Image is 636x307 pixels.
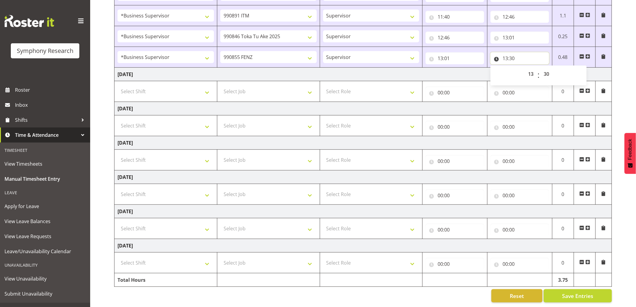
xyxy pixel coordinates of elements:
input: Click to select... [426,11,484,23]
input: Click to select... [426,155,484,167]
input: Click to select... [491,121,549,133]
td: 0 [552,218,574,239]
td: 0.48 [552,47,574,68]
span: View Timesheets [5,159,86,168]
td: [DATE] [115,102,612,115]
input: Click to select... [491,32,549,44]
td: 0 [552,81,574,102]
a: View Leave Requests [2,229,89,244]
td: [DATE] [115,205,612,218]
td: [DATE] [115,239,612,253]
td: 0.25 [552,26,574,47]
a: View Leave Balances [2,214,89,229]
div: Leave [2,186,89,199]
span: Submit Unavailability [5,289,86,298]
div: Unavailability [2,259,89,271]
td: 0 [552,115,574,136]
input: Click to select... [491,11,549,23]
img: Rosterit website logo [5,15,54,27]
a: Leave/Unavailability Calendar [2,244,89,259]
a: Submit Unavailability [2,286,89,301]
input: Click to select... [491,155,549,167]
a: Manual Timesheet Entry [2,171,89,186]
div: Timesheet [2,144,89,156]
input: Click to select... [426,189,484,201]
td: [DATE] [115,170,612,184]
input: Click to select... [426,32,484,44]
td: [DATE] [115,68,612,81]
a: View Timesheets [2,156,89,171]
button: Feedback - Show survey [625,133,636,174]
span: Reset [510,292,524,300]
td: Total Hours [115,273,217,287]
span: View Leave Requests [5,232,86,241]
input: Click to select... [426,121,484,133]
input: Click to select... [426,52,484,64]
button: Save Entries [544,289,612,302]
span: Apply for Leave [5,202,86,211]
td: [DATE] [115,136,612,150]
input: Click to select... [426,224,484,236]
span: Inbox [15,100,87,109]
span: View Unavailability [5,274,86,283]
td: 3.75 [552,273,574,287]
span: View Leave Balances [5,217,86,226]
td: 0 [552,184,574,205]
span: Leave/Unavailability Calendar [5,247,86,256]
input: Click to select... [491,224,549,236]
span: Time & Attendance [15,130,78,140]
span: Roster [15,85,87,94]
div: Symphony Research [17,46,73,55]
button: Reset [491,289,543,302]
td: 0 [552,150,574,170]
span: Save Entries [562,292,593,300]
span: Manual Timesheet Entry [5,174,86,183]
a: View Unavailability [2,271,89,286]
input: Click to select... [426,258,484,270]
input: Click to select... [426,87,484,99]
span: Shifts [15,115,78,124]
input: Click to select... [491,52,549,64]
td: 1.1 [552,5,574,26]
a: Apply for Leave [2,199,89,214]
input: Click to select... [491,87,549,99]
span: : [538,68,540,83]
span: Feedback [628,139,633,160]
input: Click to select... [491,258,549,270]
td: 0 [552,253,574,273]
input: Click to select... [491,189,549,201]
